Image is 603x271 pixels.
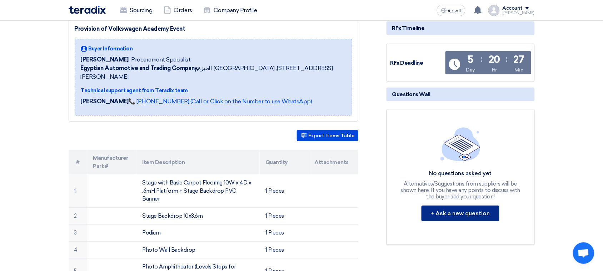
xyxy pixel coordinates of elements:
div: Technical support agent from Teradix team [81,87,346,94]
div: Hr [492,66,497,74]
a: Sourcing [114,3,158,18]
div: Provision of Volkswagen Academy Event [75,25,352,33]
td: 1 Pieces [260,174,309,207]
td: 1 [69,174,88,207]
span: الجيزة, [GEOGRAPHIC_DATA] ,[STREET_ADDRESS][PERSON_NAME] [81,64,346,81]
th: Item Description [136,150,260,174]
td: 3 [69,225,88,242]
th: Manufacturer Part # [88,150,137,174]
td: Podium [136,225,260,242]
td: 4 [69,241,88,258]
td: 1 Pieces [260,225,309,242]
button: العربية [437,5,465,16]
div: 20 [489,55,500,65]
span: Buyer Information [89,45,133,53]
span: [PERSON_NAME] [81,55,129,64]
span: Questions Wall [392,90,430,98]
td: Photo Wall Backdrop [136,241,260,258]
button: + Ask a new question [422,206,499,221]
th: # [69,150,88,174]
td: 1 Pieces [260,241,309,258]
span: العربية [448,8,461,13]
img: Teradix logo [69,6,106,14]
a: Open chat [573,242,594,264]
img: empty_state_list.svg [440,127,480,161]
div: No questions asked yet [400,170,521,177]
td: Stage Backdrop 10x3.6m [136,207,260,225]
img: profile_test.png [488,5,500,16]
div: Min [514,66,524,74]
td: 1 Pieces [260,207,309,225]
a: 📞 [PHONE_NUMBER] (Call or Click on the Number to use WhatsApp) [128,98,312,105]
a: Orders [158,3,198,18]
button: Export Items Table [297,130,358,141]
a: Company Profile [198,3,263,18]
th: Quantity [260,150,309,174]
th: Attachments [309,150,358,174]
div: : [481,53,483,65]
div: [PERSON_NAME] [503,11,535,15]
div: Day [466,66,475,74]
div: RFx Timeline [387,21,535,35]
span: Procurement Specialist, [131,55,191,64]
div: RFx Deadline [390,59,444,67]
div: 5 [468,55,474,65]
td: Stage with Basic Carpet Flooring 10W x 4D x .6mH Platform + Stage Backdrop PVC Banner [136,174,260,207]
div: : [506,53,508,65]
strong: [PERSON_NAME] [81,98,129,105]
b: Egyptian Automotive and Trading Company, [81,65,198,72]
div: Account [503,5,523,11]
div: 27 [514,55,524,65]
div: Alternatives/Suggestions from suppliers will be shown here, If you have any points to discuss wit... [400,181,521,200]
td: 2 [69,207,88,225]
